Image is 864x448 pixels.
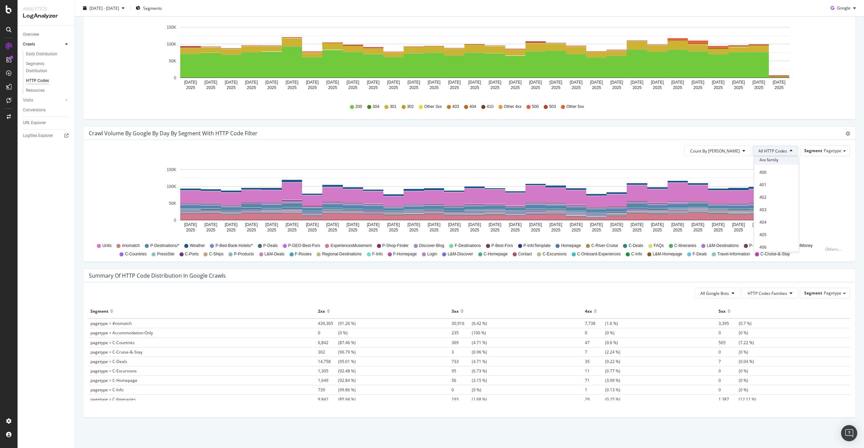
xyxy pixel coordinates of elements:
[612,228,621,232] text: 2025
[673,228,682,232] text: 2025
[590,80,603,85] text: [DATE]
[759,207,793,213] span: 403
[759,219,793,225] span: 404
[452,320,472,326] span: 30,916
[234,251,254,257] span: P-Products
[828,3,859,13] button: Google
[225,222,238,227] text: [DATE]
[570,80,583,85] text: [DATE]
[450,85,459,90] text: 2025
[452,340,487,345] span: (4.71 %)
[322,251,361,257] span: Regional-Destinations
[318,306,325,316] div: 2xx
[328,85,337,90] text: 2025
[632,228,642,232] text: 2025
[577,251,621,257] span: C-Onboard-Experiences
[326,222,339,227] text: [DATE]
[90,330,153,336] span: pagetype = Accommodation-Only
[719,330,748,336] span: (0 %)
[448,80,461,85] text: [DATE]
[186,85,195,90] text: 2025
[265,80,278,85] text: [DATE]
[328,228,337,232] text: 2025
[504,104,521,110] span: Other 4xx
[318,359,338,364] span: 14,758
[612,85,621,90] text: 2025
[23,97,33,104] div: Visits
[267,228,276,232] text: 2025
[551,228,561,232] text: 2025
[759,182,793,188] span: 401
[671,222,684,227] text: [DATE]
[23,97,63,104] a: Visits
[452,359,487,364] span: (4.71 %)
[695,288,740,299] button: All Google Bots
[23,132,53,139] div: Logfiles Explorer
[585,368,620,374] span: (0.77 %)
[455,243,481,249] span: F-Destinations
[690,148,740,154] span: Count By Day
[561,243,581,249] span: Homepage
[532,104,539,110] span: 500
[760,251,790,257] span: C-Cruise-&-Stay
[174,218,176,223] text: 0
[591,243,618,249] span: C-River-Cruise
[369,85,378,90] text: 2025
[749,243,779,249] span: P-Holiday-Types
[758,148,787,154] span: All HTTP Codes
[752,222,765,227] text: [DATE]
[226,228,236,232] text: 2025
[318,320,338,326] span: 439,365
[367,222,380,227] text: [DATE]
[23,107,46,114] div: Conversions
[470,85,479,90] text: 2025
[318,349,356,355] span: (96.79 %)
[719,359,754,364] span: (0.04 %)
[804,290,822,296] span: Segment
[382,243,409,249] span: P-Shop-Finder
[225,80,238,85] text: [DATE]
[157,251,174,257] span: PressSite
[654,243,664,249] span: FAQs
[306,80,319,85] text: [DATE]
[247,85,256,90] text: 2025
[632,85,642,90] text: 2025
[286,222,298,227] text: [DATE]
[184,80,197,85] text: [DATE]
[89,19,850,97] div: A chart.
[712,222,725,227] text: [DATE]
[631,251,642,257] span: C-Info
[490,85,500,90] text: 2025
[318,359,356,364] span: (95.01 %)
[693,251,707,257] span: F-Deals
[326,80,339,85] text: [DATE]
[23,12,69,20] div: LogAnalyzer
[694,228,703,232] text: 2025
[348,85,357,90] text: 2025
[653,251,682,257] span: L&M-Homepage
[407,104,414,110] span: 302
[318,330,348,336] span: (0 %)
[355,104,362,110] span: 200
[419,243,444,249] span: Discover-Blog
[23,132,70,139] a: Logfiles Explorer
[247,228,256,232] text: 2025
[631,80,644,85] text: [DATE]
[427,251,437,257] span: Login
[714,228,723,232] text: 2025
[452,340,472,345] span: 369
[509,222,522,227] text: [DATE]
[133,3,165,13] button: Segments
[674,243,696,249] span: C-Itineraries
[348,228,357,232] text: 2025
[585,330,605,336] span: 0
[318,368,338,374] span: 1,305
[452,104,459,110] span: 403
[450,228,459,232] text: 2025
[26,51,70,58] a: Daily Distribution
[825,246,844,252] div: Others...
[265,251,285,257] span: L&M-Deals
[549,104,556,110] span: 503
[631,222,644,227] text: [DATE]
[452,359,472,364] span: 733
